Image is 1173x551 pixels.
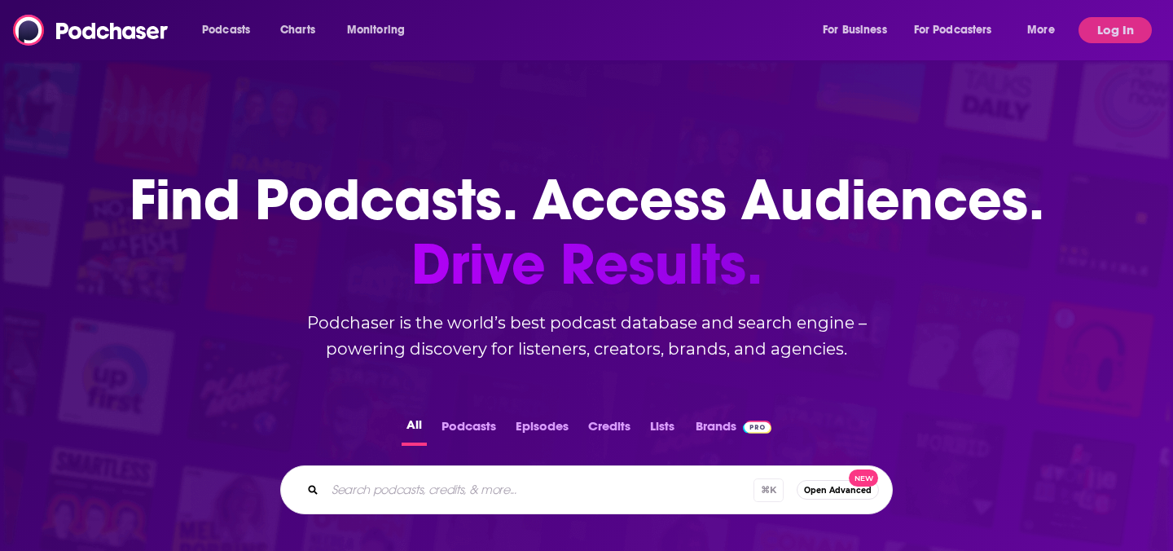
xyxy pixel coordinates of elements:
button: Open AdvancedNew [797,480,879,500]
h2: Podchaser is the world’s best podcast database and search engine – powering discovery for listene... [261,310,912,362]
button: Credits [583,414,635,446]
div: Search podcasts, credits, & more... [280,465,893,514]
button: Log In [1079,17,1152,43]
button: open menu [1016,17,1075,43]
a: Charts [270,17,325,43]
span: Charts [280,19,315,42]
span: Drive Results. [130,232,1044,297]
span: Open Advanced [804,486,872,495]
h1: Find Podcasts. Access Audiences. [130,168,1044,297]
span: New [849,469,878,487]
a: BrandsPodchaser Pro [696,414,771,446]
span: For Podcasters [914,19,992,42]
button: open menu [336,17,426,43]
span: For Business [823,19,887,42]
button: All [402,414,427,446]
img: Podchaser - Follow, Share and Rate Podcasts [13,15,169,46]
input: Search podcasts, credits, & more... [325,477,753,503]
button: open menu [191,17,271,43]
button: Podcasts [437,414,501,446]
span: Podcasts [202,19,250,42]
span: Monitoring [347,19,405,42]
button: open menu [903,17,1016,43]
span: More [1027,19,1055,42]
button: open menu [811,17,907,43]
img: Podchaser Pro [743,421,771,434]
button: Lists [645,414,679,446]
span: ⌘ K [753,478,784,502]
button: Episodes [511,414,573,446]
